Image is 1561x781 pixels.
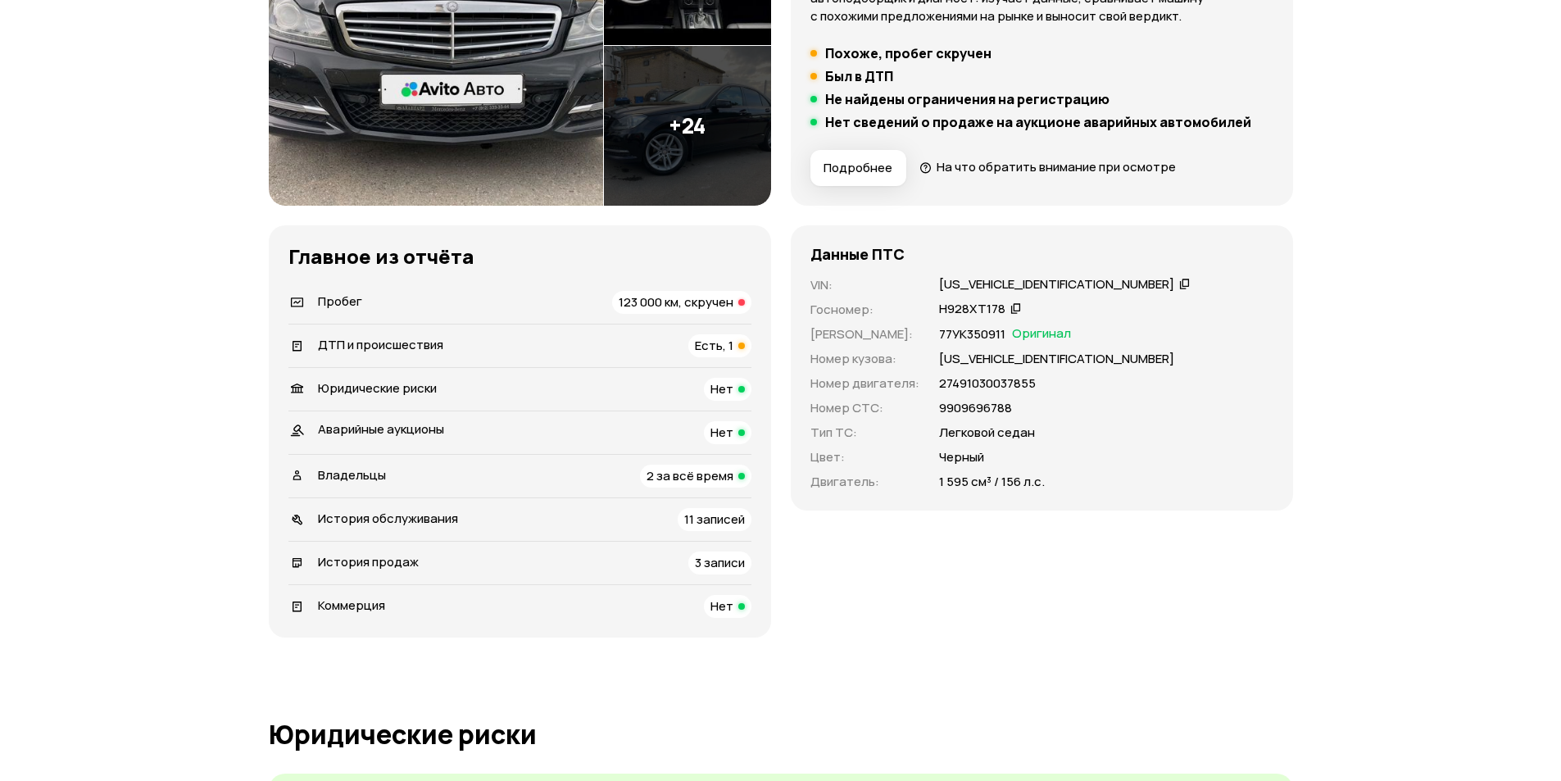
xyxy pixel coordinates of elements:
h5: Нет сведений о продаже на аукционе аварийных автомобилей [825,114,1251,130]
span: Подробнее [824,160,892,176]
p: Черный [939,448,984,466]
span: Аварийные аукционы [318,420,444,438]
span: 123 000 км, скручен [619,293,733,311]
h1: Юридические риски [269,720,1293,749]
p: [PERSON_NAME] : [810,325,919,343]
span: Юридические риски [318,379,437,397]
span: Коммерция [318,597,385,614]
p: Госномер : [810,301,919,319]
p: [US_VEHICLE_IDENTIFICATION_NUMBER] [939,350,1174,368]
span: 2 за всё время [647,467,733,484]
span: Оригинал [1012,325,1071,343]
p: Тип ТС : [810,424,919,442]
span: Нет [710,380,733,397]
span: История обслуживания [318,510,458,527]
span: 3 записи [695,554,745,571]
p: VIN : [810,276,919,294]
span: Есть, 1 [695,337,733,354]
p: 77УК350911 [939,325,1005,343]
h3: Главное из отчёта [288,245,751,268]
p: Легковой седан [939,424,1035,442]
h5: Был в ДТП [825,68,893,84]
p: Номер двигателя : [810,375,919,393]
p: Цвет : [810,448,919,466]
span: Пробег [318,293,362,310]
h5: Похоже, пробег скручен [825,45,992,61]
span: Нет [710,424,733,441]
h4: Данные ПТС [810,245,905,263]
span: ДТП и происшествия [318,336,443,353]
p: Номер СТС : [810,399,919,417]
p: 27491030037855 [939,375,1036,393]
span: Нет [710,597,733,615]
span: История продаж [318,553,419,570]
span: Владельцы [318,466,386,484]
p: 9909696788 [939,399,1012,417]
button: Подробнее [810,150,906,186]
p: 1 595 см³ / 156 л.с. [939,473,1045,491]
p: Номер кузова : [810,350,919,368]
span: 11 записей [684,511,745,528]
div: [US_VEHICLE_IDENTIFICATION_NUMBER] [939,276,1174,293]
a: На что обратить внимание при осмотре [919,158,1177,175]
h5: Не найдены ограничения на регистрацию [825,91,1109,107]
span: На что обратить внимание при осмотре [937,158,1176,175]
p: Двигатель : [810,473,919,491]
div: Н928ХТ178 [939,301,1005,318]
